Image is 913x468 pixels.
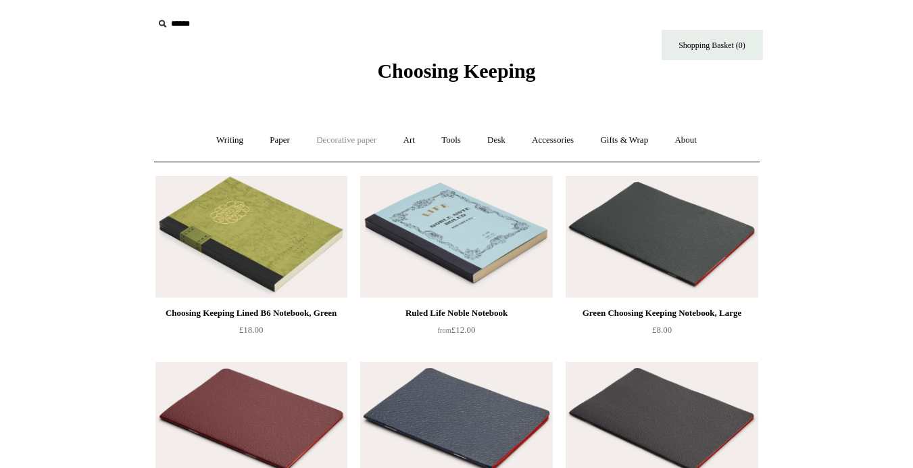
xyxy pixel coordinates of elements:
a: Gifts & Wrap [588,122,660,158]
span: £18.00 [239,325,264,335]
a: Art [391,122,427,158]
div: Ruled Life Noble Notebook [364,305,549,321]
img: Choosing Keeping Lined B6 Notebook, Green [155,176,347,298]
a: Desk [475,122,518,158]
span: £8.00 [652,325,672,335]
span: Choosing Keeping [377,60,535,82]
a: Tools [429,122,473,158]
a: About [662,122,709,158]
a: Decorative paper [304,122,389,158]
a: Shopping Basket (0) [662,30,763,60]
a: Green Choosing Keeping Notebook, Large £8.00 [566,305,758,360]
span: £12.00 [438,325,476,335]
a: Choosing Keeping [377,70,535,80]
div: Choosing Keeping Lined B6 Notebook, Green [159,305,344,321]
a: Ruled Life Noble Notebook from£12.00 [360,305,552,360]
span: from [438,327,451,334]
a: Green Choosing Keeping Notebook, Large Green Choosing Keeping Notebook, Large [566,176,758,298]
img: Green Choosing Keeping Notebook, Large [566,176,758,298]
a: Accessories [520,122,586,158]
div: Green Choosing Keeping Notebook, Large [569,305,754,321]
a: Choosing Keeping Lined B6 Notebook, Green Choosing Keeping Lined B6 Notebook, Green [155,176,347,298]
a: Ruled Life Noble Notebook Ruled Life Noble Notebook [360,176,552,298]
a: Choosing Keeping Lined B6 Notebook, Green £18.00 [155,305,347,360]
a: Writing [204,122,255,158]
img: Ruled Life Noble Notebook [360,176,552,298]
a: Paper [257,122,302,158]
